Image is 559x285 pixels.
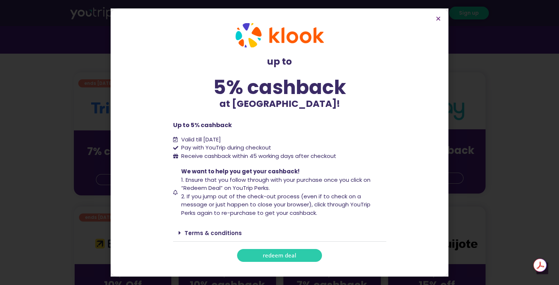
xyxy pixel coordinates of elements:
span: redeem deal [263,253,296,258]
a: redeem deal [237,249,322,262]
span: 1. Ensure that you follow through with your purchase once you click on “Redeem Deal” on YouTrip P... [181,176,370,192]
span: Pay with YouTrip during checkout [179,144,271,152]
span: 2. If you jump out of the check-out process (even if to check on a message or just happen to clos... [181,192,370,217]
span: Receive cashback within 45 working days after checkout [179,152,336,160]
span: We want to help you get your cashback! [181,167,300,175]
span: Valid till [DATE] [179,136,221,144]
a: Terms & conditions [184,229,242,237]
div: Terms & conditions [173,224,386,242]
p: at [GEOGRAPHIC_DATA]! [173,97,386,111]
div: 5% cashback [173,77,386,97]
p: up to [173,55,386,69]
p: Up to 5% cashback [173,121,386,130]
a: Close [436,16,441,21]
